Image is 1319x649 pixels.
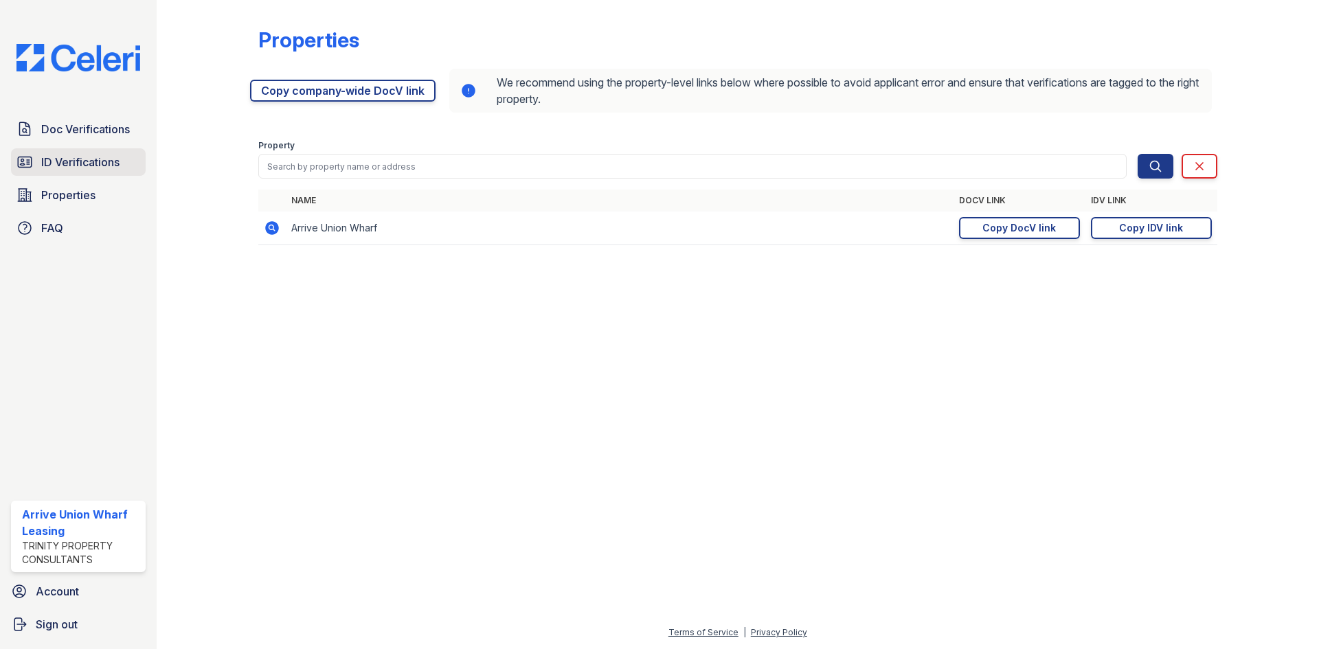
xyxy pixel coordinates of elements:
a: Copy company-wide DocV link [250,80,436,102]
div: Copy DocV link [982,221,1056,235]
span: Account [36,583,79,600]
span: Doc Verifications [41,121,130,137]
a: Copy IDV link [1091,217,1212,239]
span: Properties [41,187,95,203]
th: Name [286,190,954,212]
div: We recommend using the property-level links below where possible to avoid applicant error and ens... [449,69,1212,113]
th: IDV Link [1085,190,1217,212]
a: ID Verifications [11,148,146,176]
input: Search by property name or address [258,154,1127,179]
a: Properties [11,181,146,209]
div: | [743,627,746,637]
div: Copy IDV link [1119,221,1183,235]
span: ID Verifications [41,154,120,170]
a: Terms of Service [668,627,739,637]
div: Trinity Property Consultants [22,539,140,567]
a: Sign out [5,611,151,638]
div: Arrive Union Wharf Leasing [22,506,140,539]
a: Privacy Policy [751,627,807,637]
th: DocV Link [954,190,1085,212]
a: Account [5,578,151,605]
a: FAQ [11,214,146,242]
label: Property [258,140,295,151]
span: Sign out [36,616,78,633]
a: Doc Verifications [11,115,146,143]
td: Arrive Union Wharf [286,212,954,245]
span: FAQ [41,220,63,236]
a: Copy DocV link [959,217,1080,239]
img: CE_Logo_Blue-a8612792a0a2168367f1c8372b55b34899dd931a85d93a1a3d3e32e68fde9ad4.png [5,44,151,71]
div: Properties [258,27,359,52]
